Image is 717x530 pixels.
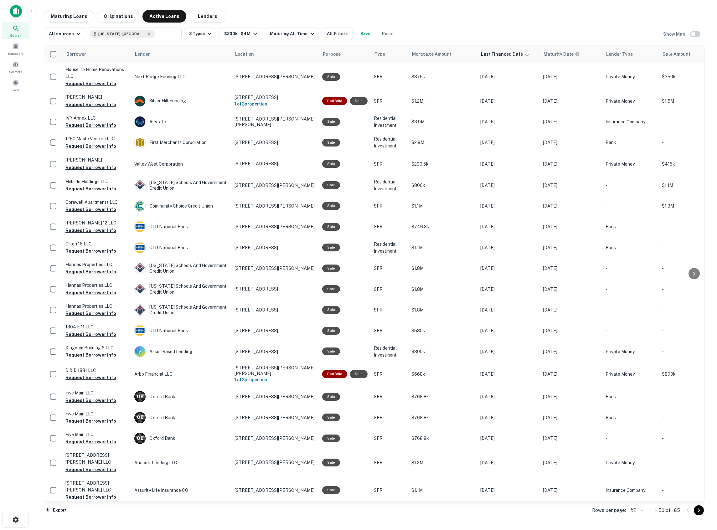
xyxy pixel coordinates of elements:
[10,5,22,18] img: capitalize-icon.png
[606,327,656,334] p: -
[65,438,116,445] button: Request Borrower Info
[97,10,140,23] button: Originations
[235,460,316,465] p: [STREET_ADDRESS][PERSON_NAME]
[543,98,599,105] p: [DATE]
[411,348,474,355] p: $300k
[62,45,131,63] th: Borrower
[411,487,474,494] p: $1.1M
[543,203,599,209] p: [DATE]
[544,51,588,58] span: Maturity dates displayed may be estimated. Please contact the lender for the most accurate maturi...
[374,286,405,293] p: SFR
[319,45,371,63] th: Purpose
[662,459,712,466] p: -
[65,66,128,80] p: House To Home Renovations LLC
[543,73,599,80] p: [DATE]
[235,74,316,80] p: [STREET_ADDRESS][PERSON_NAME]
[374,435,405,442] p: SFR
[235,265,316,271] p: [STREET_ADDRESS][PERSON_NAME]
[374,414,405,421] p: SFR
[654,507,680,514] p: 1–50 of 185
[2,22,29,39] div: Search
[135,201,145,211] img: picture
[322,459,340,466] div: Sale
[235,203,316,209] p: [STREET_ADDRESS][PERSON_NAME]
[477,45,540,63] th: Last Financed Date
[662,182,712,189] p: $1.1M
[65,135,128,142] p: 1250 Maple Venture LLC
[606,348,656,355] p: Private Money
[662,487,712,494] p: -
[65,240,128,247] p: Orton 16 LLC
[135,305,145,315] img: picture
[411,139,474,146] p: $2.9M
[606,265,656,272] p: -
[480,223,537,230] p: [DATE]
[662,393,712,400] p: -
[606,182,656,189] p: -
[602,45,659,63] th: Lender Type
[65,247,116,255] button: Request Borrower Info
[544,51,574,58] h6: Maturity Date
[543,265,599,272] p: [DATE]
[543,139,599,146] p: [DATE]
[235,415,316,420] p: [STREET_ADDRESS][PERSON_NAME]
[662,414,712,421] p: -
[606,393,656,400] p: Bank
[374,98,405,105] p: SFR
[65,480,128,493] p: [STREET_ADDRESS][PERSON_NAME] LLC
[65,282,128,289] p: Hannas Properties LLC
[663,50,699,58] span: Sale Amount
[2,59,29,75] a: Contacts
[411,98,474,105] p: $1.2M
[355,28,375,40] button: Save your search to get updates of matches that match your search criteria.
[134,391,228,402] div: Oxford Bank
[480,371,537,378] p: [DATE]
[235,487,316,493] p: [STREET_ADDRESS][PERSON_NAME]
[411,306,474,313] p: $1.8M
[662,286,712,293] p: -
[65,121,116,129] button: Request Borrower Info
[322,202,340,210] div: Sale
[606,487,656,494] p: Insurance Company
[378,28,398,40] button: Reset
[49,30,82,38] div: All sources
[480,286,537,293] p: [DATE]
[65,367,128,374] p: D & D 1881 LLC
[606,50,633,58] span: Lender Type
[2,77,29,94] a: Saved
[374,136,405,149] p: Residential Investment
[350,370,368,378] div: Sale
[235,95,316,100] p: [STREET_ADDRESS]
[543,348,599,355] p: [DATE]
[662,348,712,355] p: -
[350,97,368,105] div: Sale
[322,414,340,421] div: Sale
[322,370,347,378] div: This is a portfolio loan with 3 properties
[322,393,340,401] div: Sale
[65,410,128,417] p: Five Main LLC
[543,182,599,189] p: [DATE]
[606,459,656,466] p: Private Money
[606,435,656,442] p: -
[235,116,316,127] p: [STREET_ADDRESS][PERSON_NAME][PERSON_NAME]
[411,286,474,293] p: $1.8M
[606,161,656,167] p: Private Money
[411,265,474,272] p: $1.8M
[65,466,116,473] button: Request Borrower Info
[411,203,474,209] p: $1.1M
[322,97,347,105] div: This is a portfolio loan with 3 properties
[543,306,599,313] p: [DATE]
[374,459,405,466] p: SFR
[374,306,405,313] p: SFR
[662,244,712,251] p: -
[662,435,712,442] p: -
[322,285,340,293] div: Sale
[543,223,599,230] p: [DATE]
[662,118,712,125] p: -
[135,346,145,357] img: picture
[2,40,29,57] a: Borrowers
[322,486,340,494] div: Sale
[606,306,656,313] p: -
[65,142,116,150] button: Request Borrower Info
